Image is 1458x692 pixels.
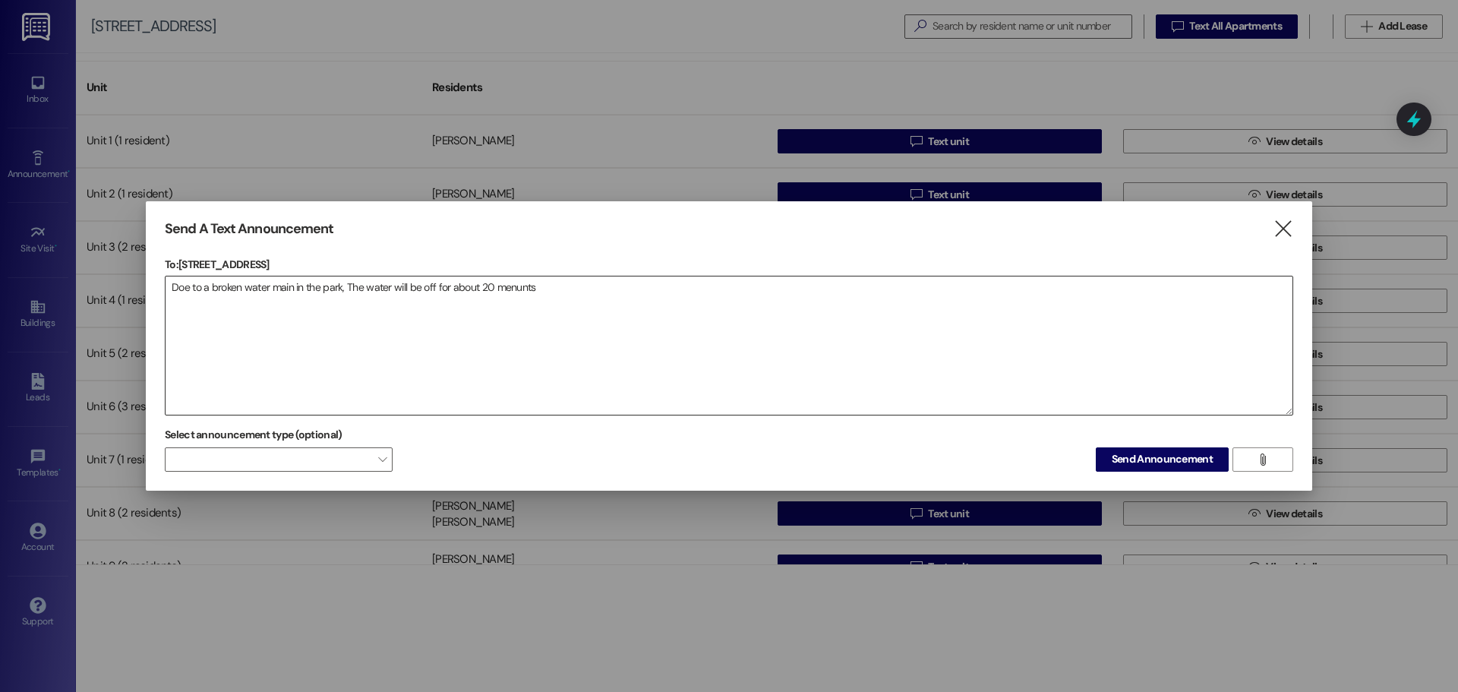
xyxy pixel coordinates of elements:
div: Doe to a broken water main in the park, The water will be off for about 20 menunts [165,276,1293,416]
p: To: [STREET_ADDRESS] [165,257,1293,272]
span: Send Announcement [1112,451,1213,467]
button: Send Announcement [1096,447,1229,472]
i:  [1257,453,1268,466]
textarea: Doe to a broken water main in the park, The water will be off for about 20 menunts [166,276,1292,415]
h3: Send A Text Announcement [165,220,333,238]
i:  [1273,221,1293,237]
label: Select announcement type (optional) [165,423,342,447]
